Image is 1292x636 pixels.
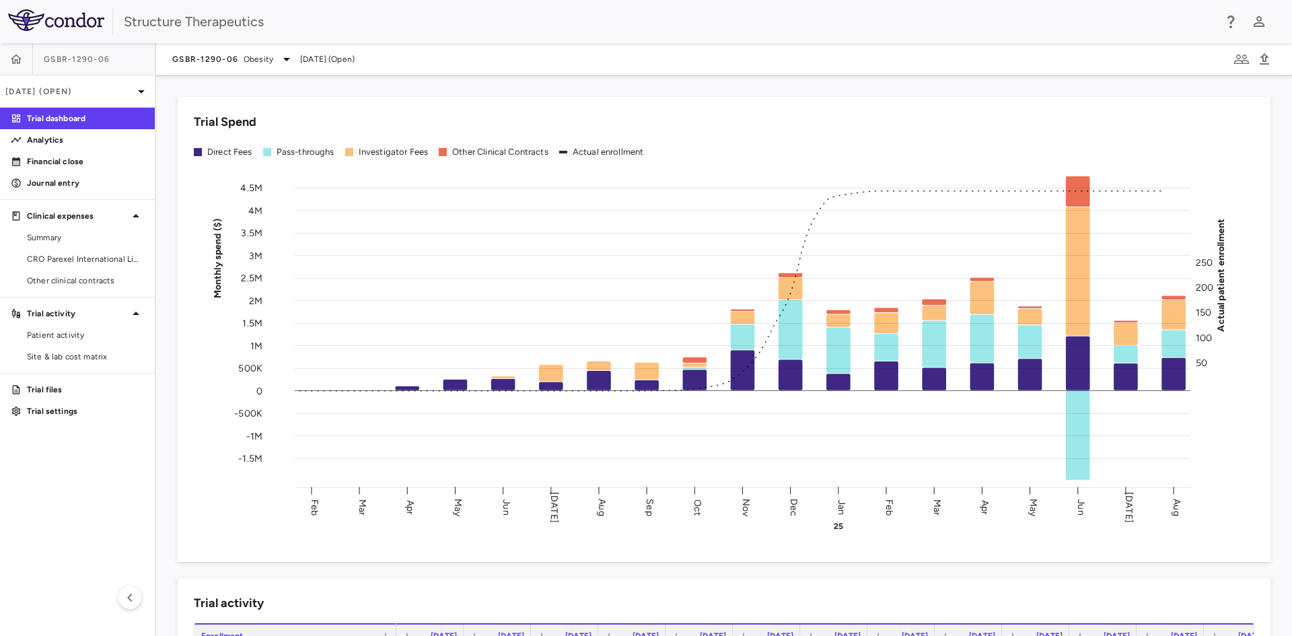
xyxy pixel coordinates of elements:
div: Direct Fees [207,146,252,158]
text: 25 [834,522,843,531]
div: Pass-throughs [277,146,334,158]
p: Trial settings [27,405,144,417]
text: Jun [1075,499,1087,515]
text: May [452,498,464,516]
text: [DATE] [1123,492,1135,523]
span: Obesity [244,53,273,65]
tspan: 2.5M [241,273,262,284]
text: Mar [357,499,368,515]
tspan: -1M [246,430,262,441]
h6: Trial activity [194,594,264,612]
tspan: 2M [249,295,262,306]
text: Oct [692,499,703,515]
text: Aug [1171,499,1182,516]
div: Other Clinical Contracts [452,146,548,158]
text: Mar [931,499,943,515]
div: Investigator Fees [359,146,429,158]
span: Site & lab cost matrix [27,351,144,363]
img: logo-full-BYUhSk78.svg [8,9,104,31]
div: Actual enrollment [573,146,644,158]
span: GSBR-1290-06 [172,54,238,65]
span: Patient activity [27,329,144,341]
tspan: -1.5M [238,453,262,464]
span: CRO Parexel International Limited [27,253,144,265]
p: Analytics [27,134,144,146]
h6: Trial Spend [194,113,256,131]
span: GSBR-1290-06 [44,54,110,65]
text: Sep [644,499,655,516]
div: Structure Therapeutics [124,11,1214,32]
p: Trial dashboard [27,112,144,125]
tspan: 100 [1196,332,1212,343]
tspan: 1.5M [242,318,262,329]
text: Dec [788,498,799,516]
p: Journal entry [27,177,144,189]
tspan: 50 [1196,357,1207,368]
span: Other clinical contracts [27,275,144,287]
text: Apr [979,499,991,514]
tspan: 1M [250,340,262,351]
text: [DATE] [548,492,560,523]
tspan: 500K [238,363,262,374]
tspan: Actual patient enrollment [1215,218,1227,331]
tspan: 0 [256,385,262,396]
text: Jan [836,499,847,514]
tspan: Monthly spend ($) [212,218,223,298]
text: May [1028,498,1039,516]
text: Feb [309,499,320,515]
tspan: 250 [1196,257,1213,269]
span: [DATE] (Open) [300,53,355,65]
p: [DATE] (Open) [5,85,133,98]
tspan: 3.5M [241,227,262,239]
text: Aug [596,499,608,516]
tspan: 4M [248,205,262,216]
p: Financial close [27,155,144,168]
tspan: 200 [1196,282,1213,293]
text: Jun [501,499,512,515]
p: Clinical expenses [27,210,128,222]
text: Nov [740,498,752,516]
tspan: 4.5M [240,182,262,193]
text: Apr [404,499,416,514]
tspan: 3M [249,250,262,261]
p: Trial activity [27,308,128,320]
tspan: -500K [234,408,262,419]
text: Feb [884,499,895,515]
span: Summary [27,232,144,244]
tspan: 150 [1196,307,1211,318]
p: Trial files [27,384,144,396]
